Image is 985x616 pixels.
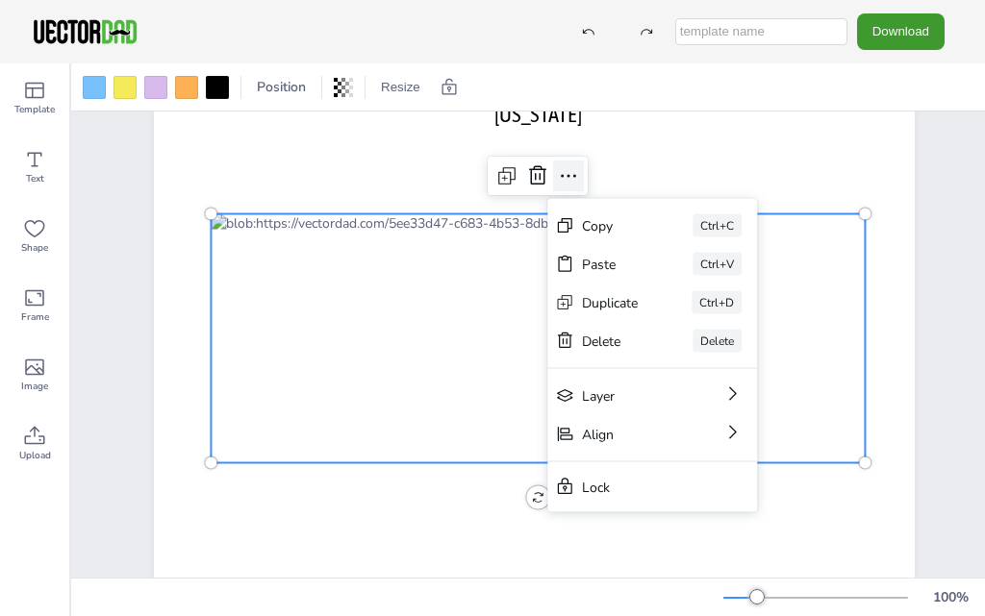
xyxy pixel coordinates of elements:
span: Shape [21,240,48,256]
input: template name [675,18,847,45]
div: Align [582,425,669,443]
img: VectorDad-1.png [31,17,139,46]
div: Ctrl+V [693,253,742,276]
div: Layer [582,386,669,405]
span: [US_STATE] [494,102,582,127]
div: Ctrl+C [693,214,742,237]
div: Lock [582,478,695,496]
span: Template [14,102,55,117]
div: Duplicate [582,293,638,311]
span: Text [26,171,44,186]
span: Image [21,379,48,394]
div: Copy [582,216,639,234]
button: Resize [373,72,428,103]
div: Paste [582,255,639,273]
span: Frame [21,309,49,325]
div: Delete [582,332,639,350]
div: Ctrl+D [692,291,742,314]
span: Position [253,78,310,96]
div: 100 % [927,588,973,606]
div: Delete [693,330,742,353]
span: Upload [19,448,51,463]
button: Download [857,13,945,49]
